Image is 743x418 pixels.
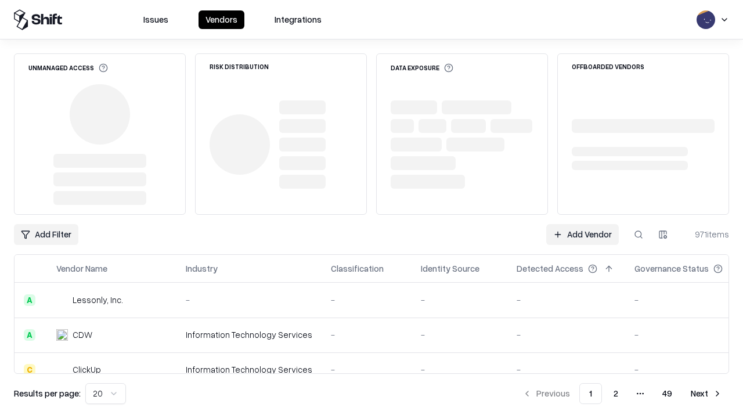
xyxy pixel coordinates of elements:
[572,63,644,70] div: Offboarded Vendors
[24,364,35,376] div: C
[421,262,479,275] div: Identity Source
[331,294,402,306] div: -
[24,294,35,306] div: A
[73,329,92,341] div: CDW
[28,63,108,73] div: Unmanaged Access
[14,224,78,245] button: Add Filter
[684,383,729,404] button: Next
[186,262,218,275] div: Industry
[517,363,616,376] div: -
[56,294,68,306] img: Lessonly, Inc.
[517,294,616,306] div: -
[604,383,627,404] button: 2
[199,10,244,29] button: Vendors
[73,294,123,306] div: Lessonly, Inc.
[268,10,329,29] button: Integrations
[331,262,384,275] div: Classification
[391,63,453,73] div: Data Exposure
[186,294,312,306] div: -
[186,363,312,376] div: Information Technology Services
[634,294,741,306] div: -
[73,363,101,376] div: ClickUp
[683,228,729,240] div: 971 items
[136,10,175,29] button: Issues
[421,329,498,341] div: -
[421,294,498,306] div: -
[56,262,107,275] div: Vendor Name
[24,329,35,341] div: A
[515,383,729,404] nav: pagination
[653,383,681,404] button: 49
[331,363,402,376] div: -
[14,387,81,399] p: Results per page:
[517,329,616,341] div: -
[210,63,269,70] div: Risk Distribution
[517,262,583,275] div: Detected Access
[579,383,602,404] button: 1
[546,224,619,245] a: Add Vendor
[634,262,709,275] div: Governance Status
[421,363,498,376] div: -
[56,329,68,341] img: CDW
[634,363,741,376] div: -
[634,329,741,341] div: -
[56,364,68,376] img: ClickUp
[186,329,312,341] div: Information Technology Services
[331,329,402,341] div: -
